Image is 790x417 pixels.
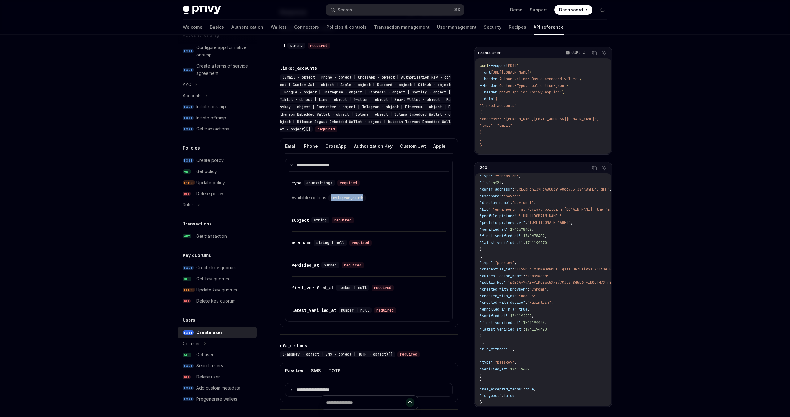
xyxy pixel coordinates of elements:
span: true [519,307,527,312]
span: , [532,313,534,318]
div: Pregenerate wallets [196,395,237,403]
div: required [337,180,360,186]
a: User management [437,20,476,35]
span: "1Password" [525,274,549,279]
div: Get transactions [196,125,229,133]
span: --data [480,97,493,101]
span: "pQECAyYgASFYIKdGwx5XxZ/7CJJzT8d5L6jyLNQdTH7X+rSZdPJ9Ux/QIlggRm4OcJ8F3aB5zYz3T9LxLdDfGpWvYkHgS4A8... [508,280,737,285]
button: Custom Jwt [400,139,426,153]
span: "verified_at" [480,367,508,372]
a: GETGet users [178,349,257,360]
span: --header [480,83,497,88]
img: dark logo [183,6,221,14]
span: POST [183,49,194,54]
span: : [525,300,527,305]
span: "payton" [504,194,521,199]
button: Toggle dark mode [597,5,607,15]
span: "profile_picture_url" [480,220,525,225]
span: "owner_address" [480,187,512,192]
div: Initiate offramp [196,114,226,122]
div: required [372,285,394,291]
div: Delete key quorum [196,297,235,305]
button: CrossApp [325,139,347,153]
div: Configure app for native onramp [196,44,253,59]
span: number | null [339,285,367,290]
span: , [514,260,517,265]
span: : [510,200,512,205]
span: : [512,267,514,272]
div: Get key quorum [196,275,229,283]
span: , [551,300,553,305]
span: \ [562,90,564,95]
a: Policies & controls [326,20,367,35]
span: "has_accepted_terms" [480,387,523,392]
span: "linked_accounts": [ [480,103,523,108]
div: 200 [478,164,489,171]
span: 1741194420 [525,327,547,332]
div: Create a terms of service agreement [196,62,253,77]
a: POSTCreate key quorum [178,262,257,273]
span: "display_name" [480,200,510,205]
span: 1740678402 [510,227,532,232]
span: "latest_verified_at" [480,240,523,245]
button: Passkey [285,363,303,378]
span: 1741194420 [523,320,545,325]
h5: Policies [183,144,200,152]
div: first_verified_at [292,285,334,291]
span: : [523,274,525,279]
div: linked_accounts [280,65,317,71]
span: 'Authorization: Basic <encoded-value>' [497,76,579,81]
span: : [517,307,519,312]
a: POSTCreate policy [178,155,257,166]
span: : [ [508,347,514,352]
span: string [314,218,327,223]
span: "Mac OS" [519,294,536,299]
button: TOTP [328,363,341,378]
a: POSTPregenerate wallets [178,394,257,405]
a: POSTCreate a terms of service agreement [178,60,257,79]
span: POST [183,386,194,390]
span: Create User [478,51,501,56]
a: POSTGet transactions [178,123,257,134]
a: Recipes [509,20,526,35]
span: : [517,294,519,299]
span: : [506,280,508,285]
span: , [545,233,547,238]
a: GETGet transaction [178,231,257,242]
span: : [501,393,504,398]
div: required [397,351,420,357]
span: : [493,174,495,179]
div: Search... [338,6,355,14]
span: --header [480,90,497,95]
a: DELDelete user [178,371,257,382]
span: 'privy-app-id: <privy-app-id>' [497,90,562,95]
span: Dashboard [559,7,583,13]
span: "bio" [480,207,491,212]
span: , [534,200,536,205]
span: : [491,180,493,185]
span: , [536,294,538,299]
span: 1740678402 [523,233,545,238]
h5: Users [183,316,195,324]
div: Delete policy [196,190,223,197]
span: , [519,174,521,179]
span: : [521,233,523,238]
span: "verified_at" [480,313,508,318]
span: }, [480,247,484,252]
a: Transaction management [374,20,430,35]
span: "mfa_methods" [480,347,508,352]
span: : [523,387,525,392]
div: Update policy [196,179,225,186]
a: Security [484,20,501,35]
a: GETGet policy [178,166,257,177]
div: required [315,126,337,132]
a: API reference [534,20,564,35]
span: "fid" [480,180,491,185]
div: Get transaction [196,233,227,240]
a: POSTAdd custom metadata [178,382,257,394]
span: "[URL][DOMAIN_NAME]" [519,213,562,218]
span: '{ [493,97,497,101]
span: "authenticator_name" [480,274,523,279]
span: "passkey" [495,360,514,365]
span: , [514,360,517,365]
